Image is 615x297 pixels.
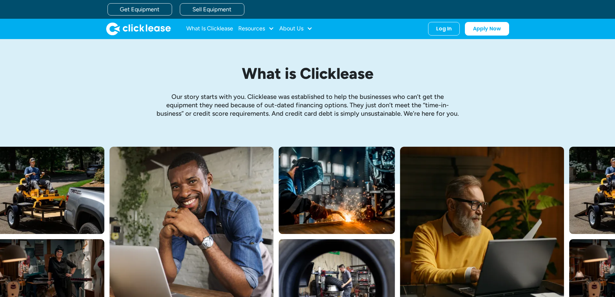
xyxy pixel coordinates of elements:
a: Apply Now [465,22,509,36]
img: Clicklease logo [106,22,171,35]
a: Sell Equipment [180,3,244,16]
a: What Is Clicklease [186,22,233,35]
div: Resources [238,22,274,35]
a: Get Equipment [108,3,172,16]
div: Log In [436,26,452,32]
p: Our story starts with you. Clicklease was established to help the businesses who can’t get the eq... [156,92,459,118]
div: About Us [279,22,313,35]
h1: What is Clicklease [156,65,459,82]
img: A welder in a large mask working on a large pipe [279,147,395,234]
a: home [106,22,171,35]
